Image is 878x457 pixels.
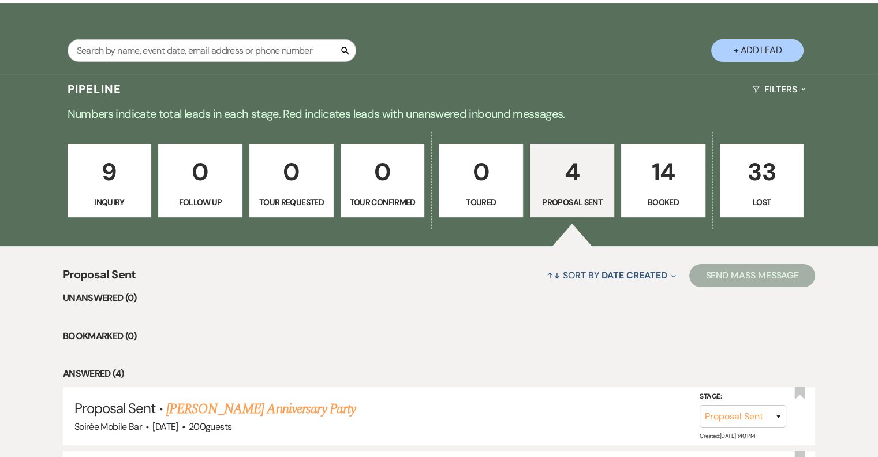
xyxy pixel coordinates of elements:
a: 9Inquiry [68,144,152,218]
button: + Add Lead [711,39,804,62]
input: Search by name, event date, email address or phone number [68,39,356,62]
a: 0Follow Up [158,144,242,218]
a: 14Booked [621,144,705,218]
span: [DATE] [152,421,178,433]
a: 0Toured [439,144,523,218]
label: Stage: [700,391,786,403]
button: Sort By Date Created [542,260,681,291]
p: 0 [348,153,417,191]
h3: Pipeline [68,81,122,97]
p: 0 [446,153,515,191]
span: 200 guests [189,421,231,433]
a: 0Tour Requested [249,144,334,218]
span: Proposal Sent [74,399,156,417]
p: Lost [727,196,797,209]
p: Proposal Sent [537,196,607,209]
p: 0 [166,153,235,191]
a: 4Proposal Sent [530,144,614,218]
span: Date Created [601,269,667,281]
p: Follow Up [166,196,235,209]
span: Soirée Mobile Bar [74,421,142,433]
li: Answered (4) [63,366,815,381]
p: Toured [446,196,515,209]
button: Send Mass Message [689,264,815,287]
p: 14 [629,153,698,191]
p: Numbers indicate total leads in each stage. Red indicates leads with unanswered inbound messages. [24,105,855,123]
p: 0 [257,153,326,191]
a: [PERSON_NAME] Anniversary Party [166,399,356,419]
span: ↑↓ [547,269,561,281]
span: Proposal Sent [63,266,136,291]
span: Created: [DATE] 1:40 PM [700,432,754,440]
p: Tour Confirmed [348,196,417,209]
p: Booked [629,196,698,209]
p: Tour Requested [257,196,326,209]
p: Inquiry [75,196,144,209]
a: 0Tour Confirmed [341,144,425,218]
p: 9 [75,153,144,191]
a: 33Lost [720,144,804,218]
button: Filters [748,74,810,105]
li: Bookmarked (0) [63,329,815,344]
li: Unanswered (0) [63,291,815,306]
p: 33 [727,153,797,191]
p: 4 [537,153,607,191]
